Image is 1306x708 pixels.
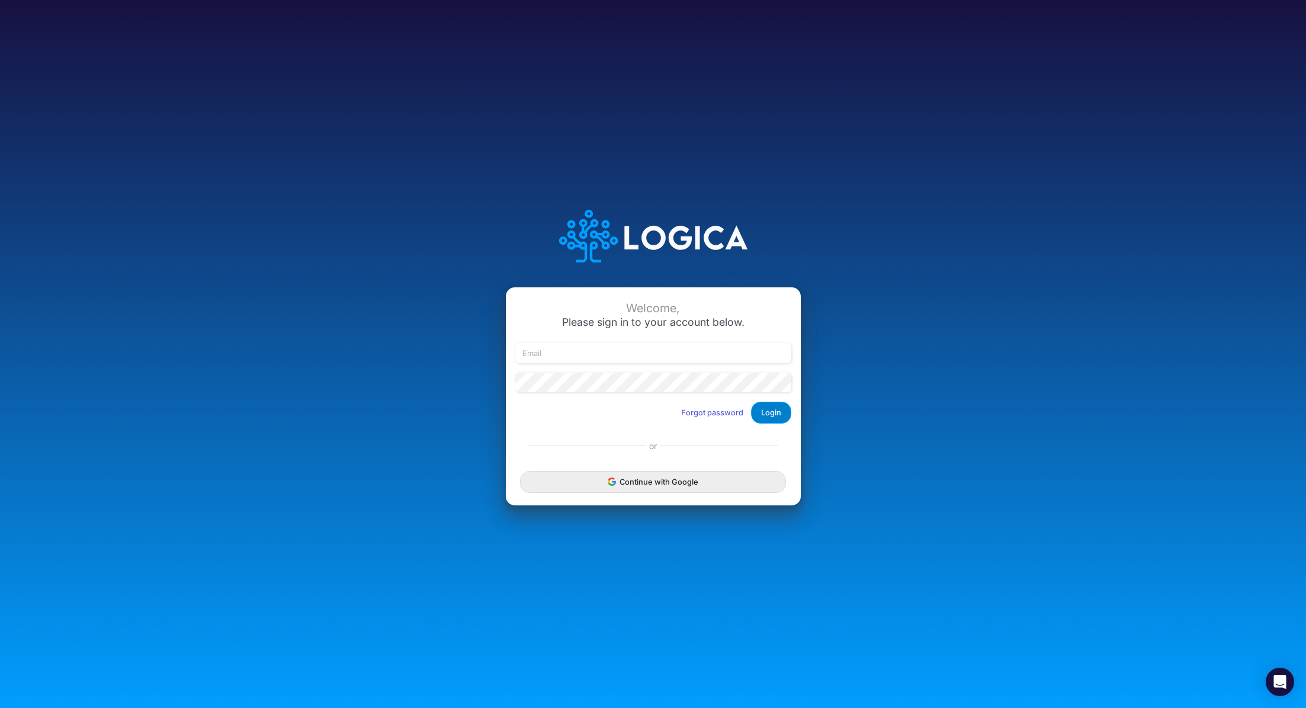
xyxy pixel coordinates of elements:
button: Forgot password [673,403,751,422]
span: Please sign in to your account below. [562,316,745,328]
div: Open Intercom Messenger [1266,668,1294,696]
div: Welcome, [515,302,791,315]
button: Continue with Google [520,471,785,493]
button: Login [751,402,791,424]
input: Email [515,343,791,363]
